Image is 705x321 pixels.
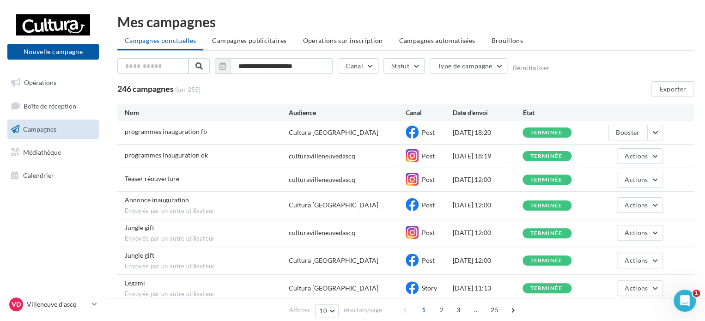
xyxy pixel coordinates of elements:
[452,256,523,265] div: [DATE] 12:00
[617,225,663,241] button: Actions
[674,290,696,312] iframe: Intercom live chat
[125,175,179,182] span: Teaser réouverture
[125,290,289,298] span: Envoyée par un autre utilisateur
[530,230,562,236] div: terminée
[422,152,435,160] span: Post
[530,285,562,291] div: terminée
[289,284,378,293] div: Cultura [GEOGRAPHIC_DATA]
[289,200,378,210] div: Cultura [GEOGRAPHIC_DATA]
[625,201,648,209] span: Actions
[469,303,484,317] span: ...
[125,207,289,215] span: Envoyée par un autre utilisateur
[125,279,145,287] span: Legami
[617,148,663,164] button: Actions
[23,125,56,133] span: Campagnes
[289,175,355,184] div: culturavilleneuvedascq
[430,58,508,74] button: Type de campagne
[416,303,431,317] span: 1
[289,108,406,117] div: Audience
[422,284,437,292] span: Story
[422,256,435,264] span: Post
[452,228,523,237] div: [DATE] 12:00
[24,102,76,109] span: Boîte de réception
[6,120,101,139] a: Campagnes
[651,81,694,97] button: Exporter
[523,108,593,117] div: État
[617,197,663,213] button: Actions
[530,258,562,264] div: terminée
[23,148,61,156] span: Médiathèque
[512,64,549,72] button: Réinitialiser
[125,224,154,231] span: Jungle gift
[452,200,523,210] div: [DATE] 12:00
[24,79,56,86] span: Opérations
[289,128,378,137] div: Cultura [GEOGRAPHIC_DATA]
[117,84,174,94] span: 246 campagnes
[125,108,289,117] div: Nom
[125,127,207,135] span: programmes inauguration fb
[6,143,101,162] a: Médiathèque
[7,296,99,313] a: Vd Villeneuve d'ascq
[452,108,523,117] div: Date d'envoi
[383,58,425,74] button: Statut
[117,15,694,29] div: Mes campagnes
[319,307,327,315] span: 10
[625,176,648,183] span: Actions
[530,130,562,136] div: terminée
[530,177,562,183] div: terminée
[422,176,435,183] span: Post
[315,304,339,317] button: 10
[303,36,383,44] span: Operations sur inscription
[6,96,101,116] a: Boîte de réception
[125,151,208,159] span: programmes inauguration ok
[693,290,700,297] span: 1
[452,151,523,161] div: [DATE] 18:19
[125,196,189,204] span: Annonce inauguration
[625,256,648,264] span: Actions
[23,171,54,179] span: Calendrier
[487,303,502,317] span: 25
[617,280,663,296] button: Actions
[344,306,382,315] span: résultats/page
[6,73,101,92] a: Opérations
[289,256,378,265] div: Cultura [GEOGRAPHIC_DATA]
[422,128,435,136] span: Post
[125,235,289,243] span: Envoyée par un autre utilisateur
[6,166,101,185] a: Calendrier
[452,128,523,137] div: [DATE] 18:20
[289,151,355,161] div: culturavilleneuvedascq
[27,300,88,309] p: Villeneuve d'ascq
[625,229,648,236] span: Actions
[12,300,21,309] span: Vd
[617,253,663,268] button: Actions
[434,303,449,317] span: 2
[530,153,562,159] div: terminée
[617,172,663,188] button: Actions
[125,251,154,259] span: Jungle gift
[625,284,648,292] span: Actions
[406,108,452,117] div: Canal
[452,284,523,293] div: [DATE] 11:13
[608,125,647,140] button: Booster
[289,306,310,315] span: Afficher
[451,303,466,317] span: 3
[7,44,99,60] button: Nouvelle campagne
[399,36,475,44] span: Campagnes automatisées
[125,262,289,271] span: Envoyée par un autre utilisateur
[212,36,286,44] span: Campagnes publicitaires
[530,203,562,209] div: terminée
[625,152,648,160] span: Actions
[491,36,523,44] span: Brouillons
[338,58,378,74] button: Canal
[422,229,435,236] span: Post
[289,228,355,237] div: culturavilleneuvedascq
[452,175,523,184] div: [DATE] 12:00
[422,201,435,209] span: Post
[175,85,201,94] span: (sur 255)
